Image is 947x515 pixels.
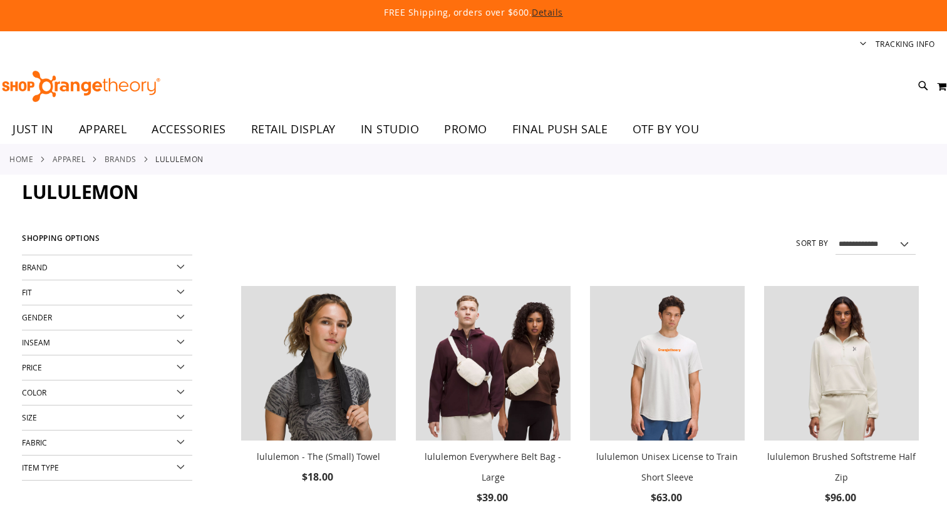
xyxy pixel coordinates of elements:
[432,115,500,144] a: PROMO
[66,115,140,143] a: APPAREL
[477,491,510,504] span: $39.00
[53,153,86,165] a: APPAREL
[241,286,396,441] img: lululemon - The (Small) Towel
[152,115,226,143] span: ACCESSORIES
[239,115,348,144] a: RETAIL DISPLAY
[98,6,849,19] p: FREE Shipping, orders over $600.
[825,491,858,504] span: $96.00
[500,115,621,144] a: FINAL PUSH SALE
[241,286,396,443] a: lululemon - The (Small) Towel
[22,437,47,447] span: Fabric
[590,286,745,441] img: lululemon Unisex License to Train Short Sleeve
[22,255,192,280] div: Brand
[79,115,127,143] span: APPAREL
[22,228,192,255] strong: Shopping Options
[22,387,46,397] span: Color
[651,491,684,504] span: $63.00
[416,286,571,443] a: lululemon Everywhere Belt Bag - Large
[876,39,935,49] a: Tracking Info
[22,380,192,405] div: Color
[860,39,866,51] button: Account menu
[155,153,204,165] strong: lululemon
[361,115,420,143] span: IN STUDIO
[767,451,916,483] a: lululemon Brushed Softstreme Half Zip
[22,462,59,472] span: Item Type
[764,286,919,443] a: lululemon Brushed Softstreme Half Zip
[251,115,336,143] span: RETAIL DISPLAY
[22,431,192,456] div: Fabric
[22,280,192,305] div: Fit
[444,115,487,143] span: PROMO
[796,238,829,248] label: Sort By
[105,153,137,165] a: BRANDS
[512,115,608,143] span: FINAL PUSH SALE
[9,153,33,165] a: Home
[22,456,192,481] div: Item Type
[22,305,192,330] div: Gender
[596,451,738,483] a: lululemon Unisex License to Train Short Sleeve
[620,115,712,144] a: OTF BY YOU
[425,451,561,483] a: lululemon Everywhere Belt Bag - Large
[22,355,192,380] div: Price
[302,470,335,484] span: $18.00
[22,330,192,355] div: Inseam
[22,287,32,297] span: Fit
[532,6,563,18] a: Details
[22,362,42,372] span: Price
[416,286,571,441] img: lululemon Everywhere Belt Bag - Large
[348,115,432,144] a: IN STUDIO
[22,312,52,322] span: Gender
[22,179,138,205] span: lululemon
[139,115,239,144] a: ACCESSORIES
[22,405,192,431] div: Size
[22,412,37,422] span: Size
[764,286,919,441] img: lululemon Brushed Softstreme Half Zip
[257,451,380,462] a: lululemon - The (Small) Towel
[633,115,699,143] span: OTF BY YOU
[13,115,54,143] span: JUST IN
[22,262,48,272] span: Brand
[590,286,745,443] a: lululemon Unisex License to Train Short Sleeve
[22,337,50,347] span: Inseam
